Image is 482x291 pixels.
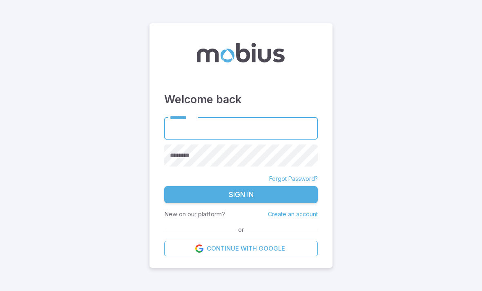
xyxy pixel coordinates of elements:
span: or [236,225,246,234]
a: Create an account [268,211,318,218]
a: Forgot Password? [269,175,318,183]
a: Continue with Google [164,241,318,256]
button: Sign In [164,186,318,203]
h3: Welcome back [164,91,318,107]
p: New on our platform? [164,210,225,219]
